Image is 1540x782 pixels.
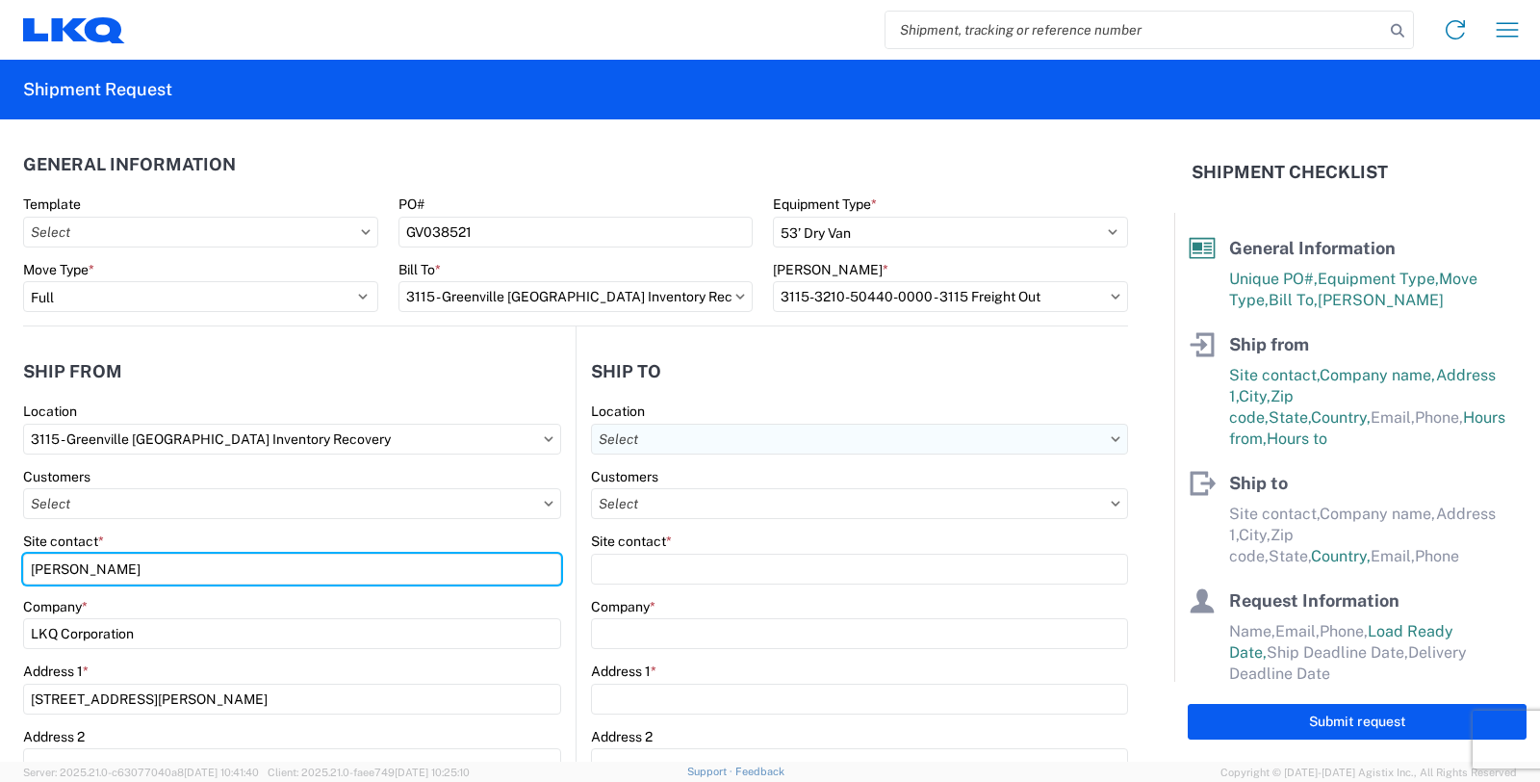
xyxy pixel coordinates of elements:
span: Ship to [1229,473,1288,493]
span: State, [1269,408,1311,427]
h2: Ship from [23,362,122,381]
label: PO# [398,195,424,213]
label: Move Type [23,261,94,278]
span: Company name, [1320,505,1436,523]
label: Location [591,403,645,420]
span: Name, [1229,622,1275,640]
input: Select [591,424,1128,455]
span: Site contact, [1229,366,1320,384]
span: Hours to [1267,430,1327,448]
label: [PERSON_NAME] [773,261,888,278]
span: [DATE] 10:25:10 [395,767,470,778]
a: Feedback [735,766,784,777]
label: Address 1 [23,663,89,680]
h2: Shipment Checklist [1192,161,1388,184]
label: Company [591,598,655,615]
span: Copyright © [DATE]-[DATE] Agistix Inc., All Rights Reserved [1220,764,1517,781]
span: State, [1269,547,1311,565]
input: Select [23,217,378,248]
span: Site contact, [1229,505,1320,523]
span: Bill To, [1269,291,1318,309]
h2: General Information [23,155,236,174]
label: Site contact [591,533,672,550]
label: Location [23,403,77,420]
label: Company [23,598,88,615]
span: Email, [1371,547,1415,565]
span: Client: 2025.21.0-faee749 [268,767,470,778]
span: City, [1239,526,1270,544]
input: Select [23,488,561,519]
span: Phone [1415,547,1459,565]
label: Customers [591,468,658,485]
span: Server: 2025.21.0-c63077040a8 [23,767,259,778]
span: Ship from [1229,334,1309,354]
input: Select [773,281,1128,312]
input: Select [23,424,561,455]
label: Bill To [398,261,441,278]
label: Site contact [23,533,104,550]
h2: Shipment Request [23,78,172,101]
span: Email, [1275,622,1320,640]
span: Equipment Type, [1318,270,1439,288]
span: City, [1239,387,1270,405]
span: Email, [1371,408,1415,427]
span: Unique PO#, [1229,270,1318,288]
input: Shipment, tracking or reference number [885,12,1384,48]
label: Customers [23,468,90,485]
span: [DATE] 10:41:40 [184,767,259,778]
span: Request Information [1229,590,1399,611]
label: Address 1 [591,663,656,680]
span: General Information [1229,238,1396,258]
label: Address 2 [23,728,85,745]
a: Support [687,766,735,777]
label: Address 2 [591,728,653,745]
button: Submit request [1188,704,1527,740]
h2: Ship to [591,362,661,381]
span: Country, [1311,547,1371,565]
span: Phone, [1415,408,1463,427]
span: Company name, [1320,366,1436,384]
span: [PERSON_NAME] [1318,291,1444,309]
span: Country, [1311,408,1371,427]
label: Template [23,195,81,213]
input: Select [591,488,1128,519]
span: Ship Deadline Date, [1267,643,1408,662]
label: Equipment Type [773,195,877,213]
input: Select [398,281,754,312]
span: Phone, [1320,622,1368,640]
